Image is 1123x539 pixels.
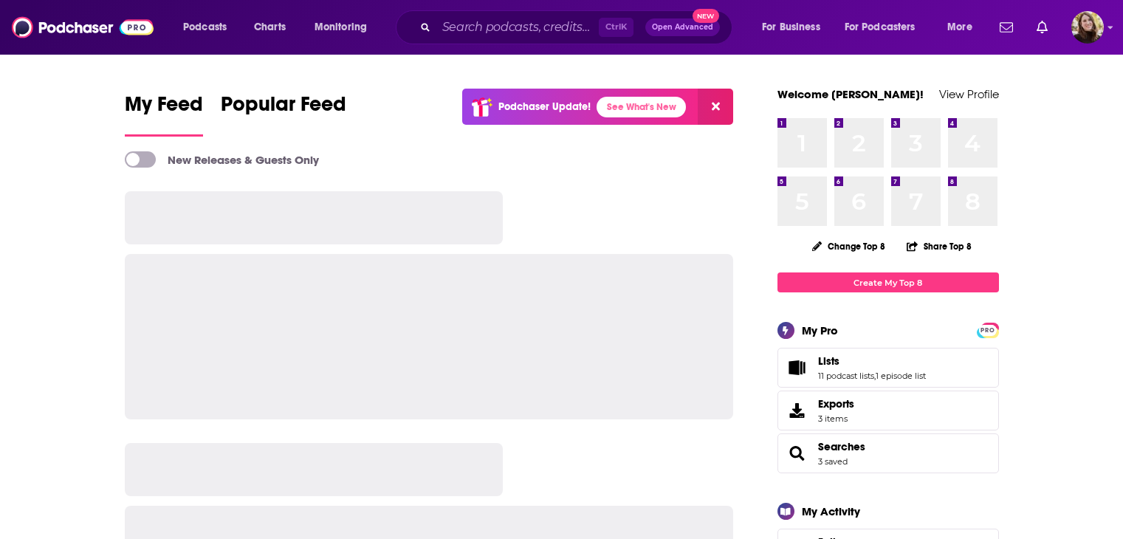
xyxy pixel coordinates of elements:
[597,97,686,117] a: See What's New
[874,371,876,381] span: ,
[818,397,854,411] span: Exports
[783,357,812,378] a: Lists
[845,17,916,38] span: For Podcasters
[802,323,838,337] div: My Pro
[125,92,203,137] a: My Feed
[783,443,812,464] a: Searches
[1071,11,1104,44] span: Logged in as katiefuchs
[777,348,999,388] span: Lists
[783,400,812,421] span: Exports
[1031,15,1054,40] a: Show notifications dropdown
[645,18,720,36] button: Open AdvancedNew
[818,440,865,453] a: Searches
[777,391,999,430] a: Exports
[818,413,854,424] span: 3 items
[876,371,926,381] a: 1 episode list
[802,504,860,518] div: My Activity
[410,10,746,44] div: Search podcasts, credits, & more...
[599,18,633,37] span: Ctrl K
[12,13,154,41] img: Podchaser - Follow, Share and Rate Podcasts
[939,87,999,101] a: View Profile
[937,16,991,39] button: open menu
[906,232,972,261] button: Share Top 8
[777,87,924,101] a: Welcome [PERSON_NAME]!
[221,92,346,137] a: Popular Feed
[244,16,295,39] a: Charts
[125,151,319,168] a: New Releases & Guests Only
[173,16,246,39] button: open menu
[777,272,999,292] a: Create My Top 8
[221,92,346,126] span: Popular Feed
[777,433,999,473] span: Searches
[498,100,591,113] p: Podchaser Update!
[315,17,367,38] span: Monitoring
[803,237,895,255] button: Change Top 8
[183,17,227,38] span: Podcasts
[652,24,713,31] span: Open Advanced
[979,324,997,335] a: PRO
[304,16,386,39] button: open menu
[818,371,874,381] a: 11 podcast lists
[947,17,972,38] span: More
[254,17,286,38] span: Charts
[835,16,937,39] button: open menu
[1071,11,1104,44] img: User Profile
[979,325,997,336] span: PRO
[818,354,926,368] a: Lists
[818,354,839,368] span: Lists
[752,16,839,39] button: open menu
[693,9,719,23] span: New
[436,16,599,39] input: Search podcasts, credits, & more...
[762,17,820,38] span: For Business
[994,15,1019,40] a: Show notifications dropdown
[125,92,203,126] span: My Feed
[1071,11,1104,44] button: Show profile menu
[818,456,848,467] a: 3 saved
